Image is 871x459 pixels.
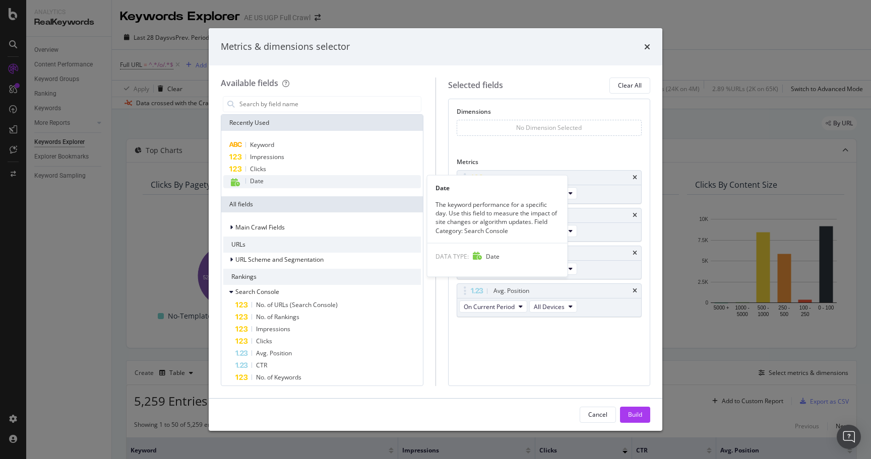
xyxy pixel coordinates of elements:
div: Metrics [457,158,642,170]
div: No Dimension Selected [516,123,582,132]
span: No. of URLs (Search Console) [256,300,338,309]
button: Cancel [580,407,616,423]
div: Date [427,184,568,192]
div: modal [209,28,662,431]
span: Avg. Position [256,349,292,357]
div: URLs [223,237,421,253]
div: Impressions [493,173,528,183]
button: On Current Period [459,300,527,313]
div: Cancel [588,410,607,419]
span: DATA TYPE: [435,252,469,260]
span: Keyword [250,140,274,149]
input: Search by field name [238,97,421,112]
div: Available fields [221,78,278,89]
span: On Current Period [464,302,515,311]
span: All Devices [534,302,565,311]
button: Build [620,407,650,423]
span: Clicks [250,165,266,173]
div: Avg. Position [493,286,529,296]
div: Selected fields [448,80,503,91]
span: Impressions [250,152,284,161]
div: The keyword performance for a specific day. Use this field to measure the impact of site changes ... [427,200,568,235]
span: Impressions [256,325,290,333]
div: ImpressionstimesOn Current PeriodAll Devices [457,170,642,204]
span: Main Crawl Fields [235,223,285,232]
span: CTR [256,361,267,369]
div: Build [628,410,642,419]
div: Avg. PositiontimesOn Current PeriodAll Devices [457,283,642,317]
span: Search Console [235,287,279,296]
span: Clicks [256,337,272,345]
div: times [644,40,650,53]
div: times [633,250,637,256]
div: times [633,212,637,218]
div: times [633,288,637,294]
div: Open Intercom Messenger [837,425,861,449]
span: URL Scheme and Segmentation [235,255,324,264]
span: No. of Keywords [256,373,301,381]
div: Rankings [223,269,421,285]
div: Dimensions [457,107,642,120]
div: times [633,175,637,181]
div: Metrics & dimensions selector [221,40,350,53]
div: Recently Used [221,115,423,131]
div: All fields [221,196,423,212]
span: Date [250,177,264,185]
div: Clear All [618,81,642,90]
button: Clear All [609,78,650,94]
span: No. of Rankings [256,313,299,321]
span: Date [486,252,500,260]
button: All Devices [529,300,577,313]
